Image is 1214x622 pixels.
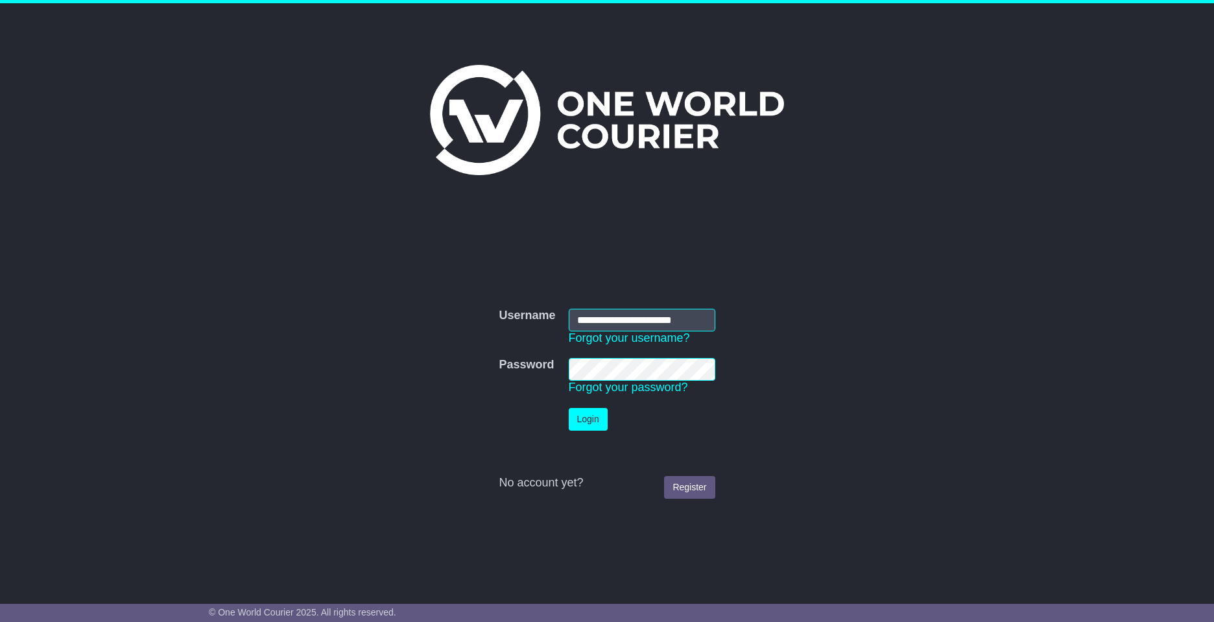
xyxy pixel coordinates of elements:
label: Password [499,358,554,372]
a: Forgot your username? [569,331,690,344]
label: Username [499,309,555,323]
a: Forgot your password? [569,381,688,394]
div: No account yet? [499,476,715,490]
a: Register [664,476,715,499]
img: One World [430,65,784,175]
span: © One World Courier 2025. All rights reserved. [209,607,396,617]
button: Login [569,408,608,431]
